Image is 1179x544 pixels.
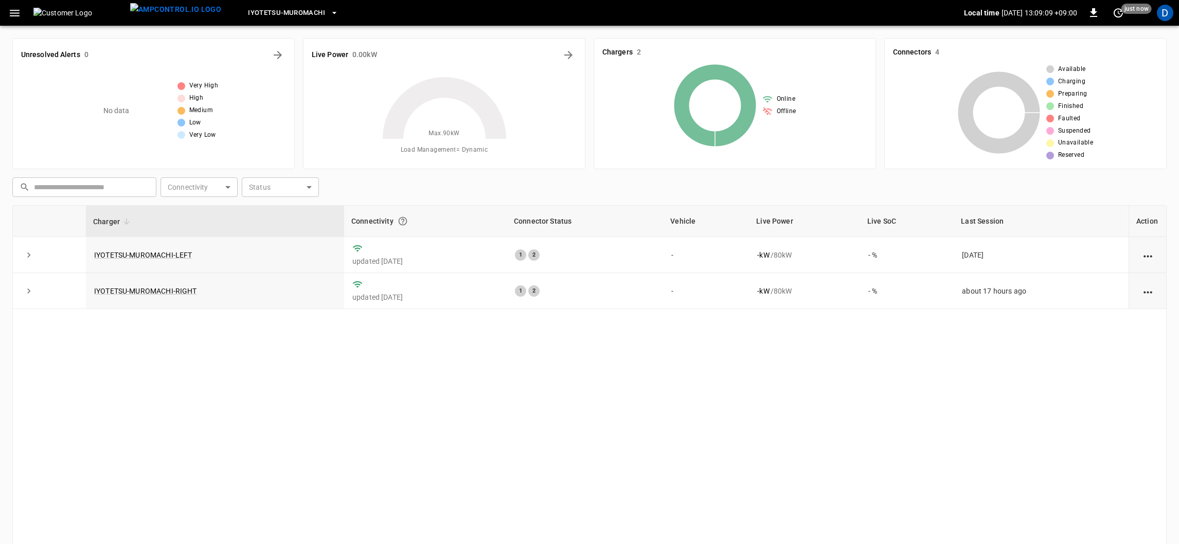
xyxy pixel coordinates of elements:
[130,3,221,16] img: ampcontrol.io logo
[352,256,498,266] p: updated [DATE]
[189,130,216,140] span: Very Low
[757,250,852,260] div: / 80 kW
[954,273,1129,309] td: about 17 hours ago
[270,47,286,63] button: All Alerts
[893,47,931,58] h6: Connectors
[93,215,133,228] span: Charger
[860,273,954,309] td: - %
[777,94,795,104] span: Online
[663,273,749,309] td: -
[84,49,88,61] h6: 0
[602,47,633,58] h6: Chargers
[1058,138,1093,148] span: Unavailable
[1058,89,1087,99] span: Preparing
[94,287,197,295] a: IYOTETSU-MUROMACHI-RIGHT
[1058,150,1084,160] span: Reserved
[637,47,641,58] h6: 2
[1058,114,1081,124] span: Faulted
[248,7,325,19] span: Iyotetsu-Muromachi
[528,285,540,297] div: 2
[1002,8,1077,18] p: [DATE] 13:09:09 +09:00
[663,206,749,237] th: Vehicle
[964,8,999,18] p: Local time
[21,49,80,61] h6: Unresolved Alerts
[507,206,663,237] th: Connector Status
[21,247,37,263] button: expand row
[560,47,577,63] button: Energy Overview
[515,249,526,261] div: 1
[777,106,796,117] span: Offline
[1058,126,1091,136] span: Suspended
[1141,286,1154,296] div: action cell options
[1058,64,1086,75] span: Available
[189,93,204,103] span: High
[935,47,939,58] h6: 4
[352,49,377,61] h6: 0.00 kW
[189,118,201,128] span: Low
[860,206,954,237] th: Live SoC
[1058,101,1083,112] span: Finished
[749,206,860,237] th: Live Power
[189,81,219,91] span: Very High
[1129,206,1166,237] th: Action
[954,237,1129,273] td: [DATE]
[94,251,192,259] a: IYOTETSU-MUROMACHI-LEFT
[1141,250,1154,260] div: action cell options
[757,250,769,260] p: - kW
[312,49,348,61] h6: Live Power
[528,249,540,261] div: 2
[33,8,126,18] img: Customer Logo
[103,105,130,116] p: No data
[189,105,213,116] span: Medium
[663,237,749,273] td: -
[1058,77,1085,87] span: Charging
[757,286,852,296] div: / 80 kW
[515,285,526,297] div: 1
[351,212,499,230] div: Connectivity
[1110,5,1127,21] button: set refresh interval
[21,283,37,299] button: expand row
[352,292,498,302] p: updated [DATE]
[428,129,459,139] span: Max. 90 kW
[244,3,343,23] button: Iyotetsu-Muromachi
[1157,5,1173,21] div: profile-icon
[954,206,1129,237] th: Last Session
[1121,4,1152,14] span: just now
[394,212,412,230] button: Connection between the charger and our software.
[401,145,488,155] span: Load Management = Dynamic
[757,286,769,296] p: - kW
[860,237,954,273] td: - %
